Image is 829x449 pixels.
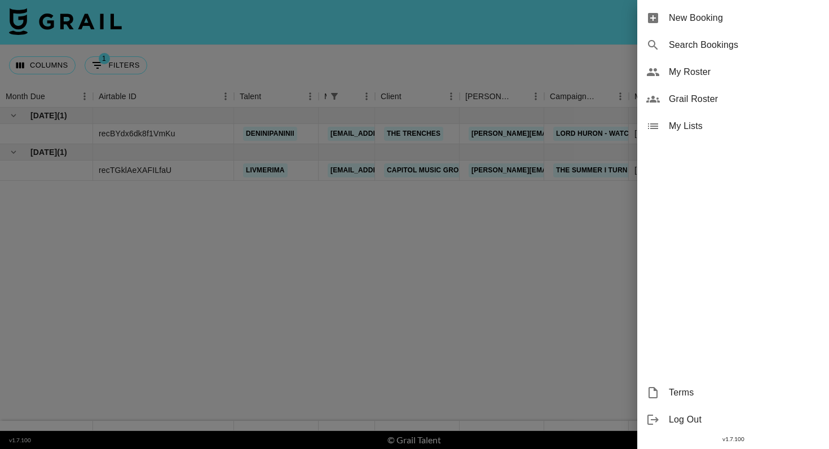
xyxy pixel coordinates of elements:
div: Log Out [637,406,829,433]
div: My Lists [637,113,829,140]
div: Search Bookings [637,32,829,59]
div: Terms [637,379,829,406]
div: My Roster [637,59,829,86]
span: Log Out [669,413,820,426]
span: New Booking [669,11,820,25]
span: Grail Roster [669,92,820,106]
div: New Booking [637,5,829,32]
span: My Lists [669,119,820,133]
span: Search Bookings [669,38,820,52]
span: My Roster [669,65,820,79]
div: v 1.7.100 [637,433,829,445]
span: Terms [669,386,820,399]
div: Grail Roster [637,86,829,113]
